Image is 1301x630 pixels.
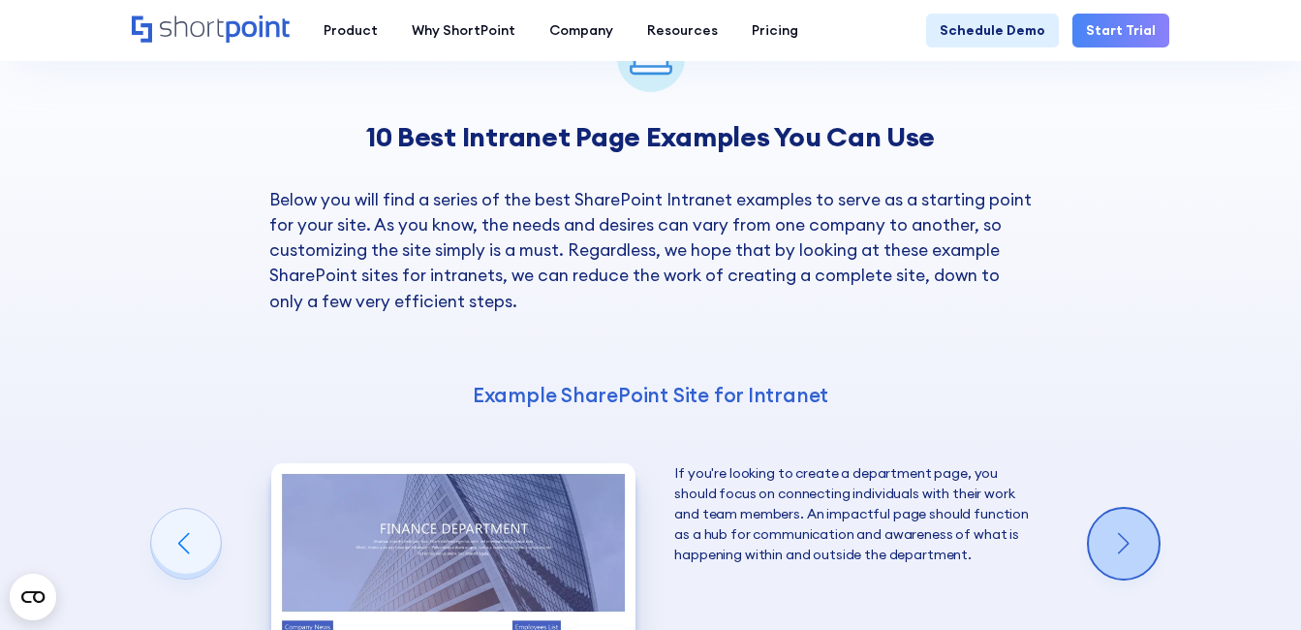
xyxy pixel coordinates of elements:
[1089,509,1159,579] div: Next slide
[647,20,718,41] div: Resources
[532,14,630,47] a: Company
[10,574,56,620] button: Open CMP widget
[674,463,1038,565] p: If you're looking to create a department page, you should focus on connecting individuals with th...
[1204,537,1301,630] iframe: Chat Widget
[752,20,798,41] div: Pricing
[734,14,815,47] a: Pricing
[366,119,935,154] strong: 10 Best Intranet Page Examples You Can Use
[132,16,290,45] a: Home
[926,14,1059,47] a: Schedule Demo
[630,14,734,47] a: Resources
[412,20,515,41] div: Why ShortPoint
[324,20,378,41] div: Product
[394,14,532,47] a: Why ShortPoint
[269,187,1033,314] p: Below you will find a series of the best SharePoint Intranet examples to serve as a starting poin...
[1072,14,1169,47] a: Start Trial
[549,20,613,41] div: Company
[269,382,1033,408] h4: Example SharePoint Site for Intranet
[151,509,221,579] div: Previous slide
[306,14,394,47] a: Product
